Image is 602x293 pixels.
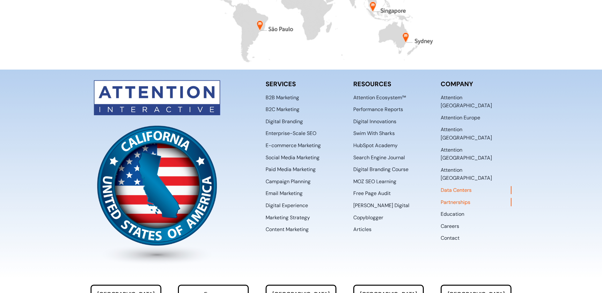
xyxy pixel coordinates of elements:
[441,114,511,122] a: Attention Europe
[441,186,511,194] a: Data Centers
[353,165,424,174] a: Digital Branding Course
[353,94,424,234] nav: Global Footer - Resources
[353,201,424,210] a: [PERSON_NAME] Digital
[353,165,408,174] span: Digital Branding Course
[266,141,336,150] a: E-commerce Marketing
[441,114,480,122] span: Attention Europe
[266,201,308,210] span: Digital Experience
[353,117,424,126] a: Digital Innovations
[353,141,398,150] span: HubSpot Academy
[266,225,336,234] a: Content Marketing
[353,154,424,162] a: Search Engine Journal
[353,214,424,222] a: Copyblogger
[441,125,511,142] a: Attention [GEOGRAPHIC_DATA]
[266,117,336,126] a: Digital Branding
[441,222,511,230] a: Careers
[266,94,336,102] a: B2B Marketing
[441,234,459,242] span: Contact
[266,105,299,114] span: B2C Marketing
[441,94,511,110] a: Attention [GEOGRAPHIC_DATA]
[266,201,336,210] a: Digital Experience
[266,154,319,162] span: Social Media Marketing
[441,80,473,88] strong: COMPANY
[353,117,396,126] span: Digital Innovations
[441,198,511,207] a: Partnerships
[91,75,224,83] a: Attention-Logo-554×80-transparent
[266,165,316,174] span: Paid Media Marketing
[266,214,336,222] a: Marketing Strategy
[441,222,459,230] span: Careers
[353,201,409,210] span: [PERSON_NAME] Digital
[266,129,336,138] a: Enterprise-Scale SEO
[441,210,464,218] span: Education
[266,141,321,150] span: E-commerce Marketing
[353,94,406,102] span: Attention Ecosystem™
[353,94,424,102] a: Attention Ecosystem™
[353,105,403,114] span: Performance Reports
[353,177,396,186] span: MOZ SEO Learning
[266,177,311,186] span: Campaign Planning
[266,94,336,234] nav: Global Footer - Services
[353,154,405,162] span: Search Engine Journal
[266,165,336,174] a: Paid Media Marketing
[353,129,395,138] span: Swim With Sharks
[353,141,424,150] a: HubSpot Academy
[441,166,511,182] a: Attention [GEOGRAPHIC_DATA]
[266,189,303,198] span: Email Marketing
[441,94,511,242] nav: Global Footer - Company
[353,105,424,114] a: Performance Reports
[353,129,424,138] a: Swim With Sharks
[441,146,511,162] a: Attention [GEOGRAPHIC_DATA]
[266,214,310,222] span: Marketing Strategy
[266,129,316,138] span: Enterprise-Scale SEO
[266,94,299,102] span: B2B Marketing
[91,119,224,266] img: California-Logo
[353,177,424,186] a: MOZ SEO Learning
[441,186,472,194] span: Data Centers
[441,198,470,207] span: Partnerships
[266,177,336,186] a: Campaign Planning
[266,189,336,198] a: Email Marketing
[353,225,424,234] a: Articles
[353,189,424,198] a: Free Page Audit
[266,117,303,126] span: Digital Branding
[266,105,336,114] a: B2C Marketing
[353,80,391,88] strong: RESOURCES
[353,214,383,222] span: Copyblogger
[266,80,296,88] strong: SERVICES
[266,154,336,162] a: Social Media Marketing
[353,189,391,198] span: Free Page Audit
[266,225,309,234] span: Content Marketing
[441,210,511,218] a: Education
[441,234,511,242] a: Contact
[353,225,371,234] span: Articles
